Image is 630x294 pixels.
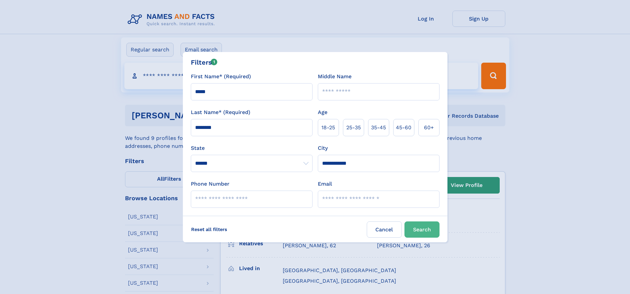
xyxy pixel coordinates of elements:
span: 35‑45 [371,124,386,132]
label: Last Name* (Required) [191,108,250,116]
label: Phone Number [191,180,230,188]
label: First Name* (Required) [191,73,251,81]
span: 45‑60 [396,124,411,132]
label: Cancel [367,221,402,238]
label: Reset all filters [187,221,231,237]
label: Middle Name [318,73,352,81]
label: State [191,144,313,152]
label: Email [318,180,332,188]
div: Filters [191,57,218,67]
label: Age [318,108,327,116]
button: Search [404,221,440,238]
span: 18‑25 [321,124,335,132]
span: 60+ [424,124,434,132]
label: City [318,144,328,152]
span: 25‑35 [346,124,361,132]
